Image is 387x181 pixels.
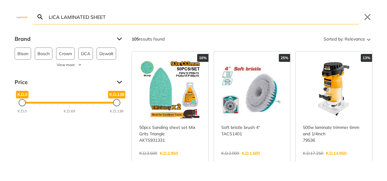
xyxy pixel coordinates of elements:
span: Dewalt [99,48,113,59]
button: View more [15,62,124,68]
svg: Sort [365,35,372,43]
button: Close [363,12,372,22]
span: Bosch [37,48,50,59]
div: Minimum Price [19,99,26,106]
span: DCA [81,48,90,59]
div: Maximum Price [113,99,120,106]
button: Crown [56,48,75,60]
span: Relevance [345,34,365,44]
button: Sorted by:Relevance Sort [322,34,372,44]
strong: 105 [132,36,139,42]
span: Crown [59,48,72,59]
span: Bison [17,48,28,59]
div: results found [132,34,165,44]
img: Close [15,16,29,18]
button: Bison [15,48,31,60]
div: K.D.138 [110,109,123,114]
span: Price [15,77,112,87]
div: 25% [279,54,290,62]
button: Bosch [35,48,52,60]
input: Search… [48,10,359,24]
span: View more [57,62,75,68]
div: K.D.0 [18,109,27,114]
div: K.D.69 [64,109,75,114]
span: Brand [15,34,112,44]
svg: Search [37,13,44,21]
button: DCA [78,48,93,60]
div: 16% [197,54,208,62]
button: Dewalt [97,48,116,60]
div: 13% [361,54,372,62]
